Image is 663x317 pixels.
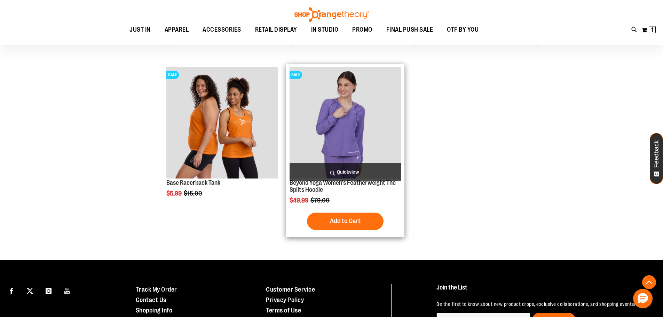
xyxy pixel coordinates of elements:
[166,179,220,186] a: Base Racerback Tank
[290,67,401,179] img: Product image for Beyond Yoga Womens Featherweight The Splits Hoodie
[345,22,379,38] a: PROMO
[184,190,203,197] span: $15.00
[166,67,278,180] a: Base Racerback TankSALE
[255,22,297,38] span: RETAIL DISPLAY
[61,284,73,296] a: Visit our Youtube page
[129,22,151,38] span: JUST IN
[5,284,17,296] a: Visit our Facebook page
[136,307,173,314] a: Shopping Info
[307,213,384,230] button: Add to Cart
[266,296,304,303] a: Privacy Policy
[386,22,433,38] span: FINAL PUSH SALE
[266,286,315,293] a: Customer Service
[266,307,301,314] a: Terms of Use
[27,288,33,294] img: Twitter
[165,22,189,38] span: APPAREL
[290,197,309,204] span: $49.99
[352,22,372,38] span: PROMO
[330,217,361,225] span: Add to Cart
[166,71,179,79] span: SALE
[653,140,660,168] span: Feedback
[290,71,302,79] span: SALE
[24,284,36,296] a: Visit our X page
[158,22,196,38] a: APPAREL
[286,64,404,237] div: product
[650,133,663,184] button: Feedback - Show survey
[436,284,647,297] h4: Join the List
[196,22,248,38] a: ACCESSORIES
[311,22,339,38] span: IN STUDIO
[290,179,396,193] a: Beyond Yoga Women's Featherweight The Splits Hoodie
[166,67,278,179] img: Base Racerback Tank
[379,22,440,38] a: FINAL PUSH SALE
[436,301,647,308] p: Be the first to know about new product drops, exclusive collaborations, and shopping events!
[304,22,346,38] a: IN STUDIO
[293,7,370,22] img: Shop Orangetheory
[310,197,331,204] span: $79.00
[136,286,177,293] a: Track My Order
[633,289,653,308] button: Hello, have a question? Let’s chat.
[440,22,486,38] a: OTF BY YOU
[248,22,304,38] a: RETAIL DISPLAY
[136,296,166,303] a: Contact Us
[42,284,55,296] a: Visit our Instagram page
[290,163,401,181] a: Quickview
[123,22,158,38] a: JUST IN
[166,190,183,197] span: $5.99
[290,67,401,180] a: Product image for Beyond Yoga Womens Featherweight The Splits HoodieSALE
[447,22,479,38] span: OTF BY YOU
[651,26,654,33] span: 1
[203,22,241,38] span: ACCESSORIES
[163,64,281,215] div: product
[642,275,656,289] button: Back To Top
